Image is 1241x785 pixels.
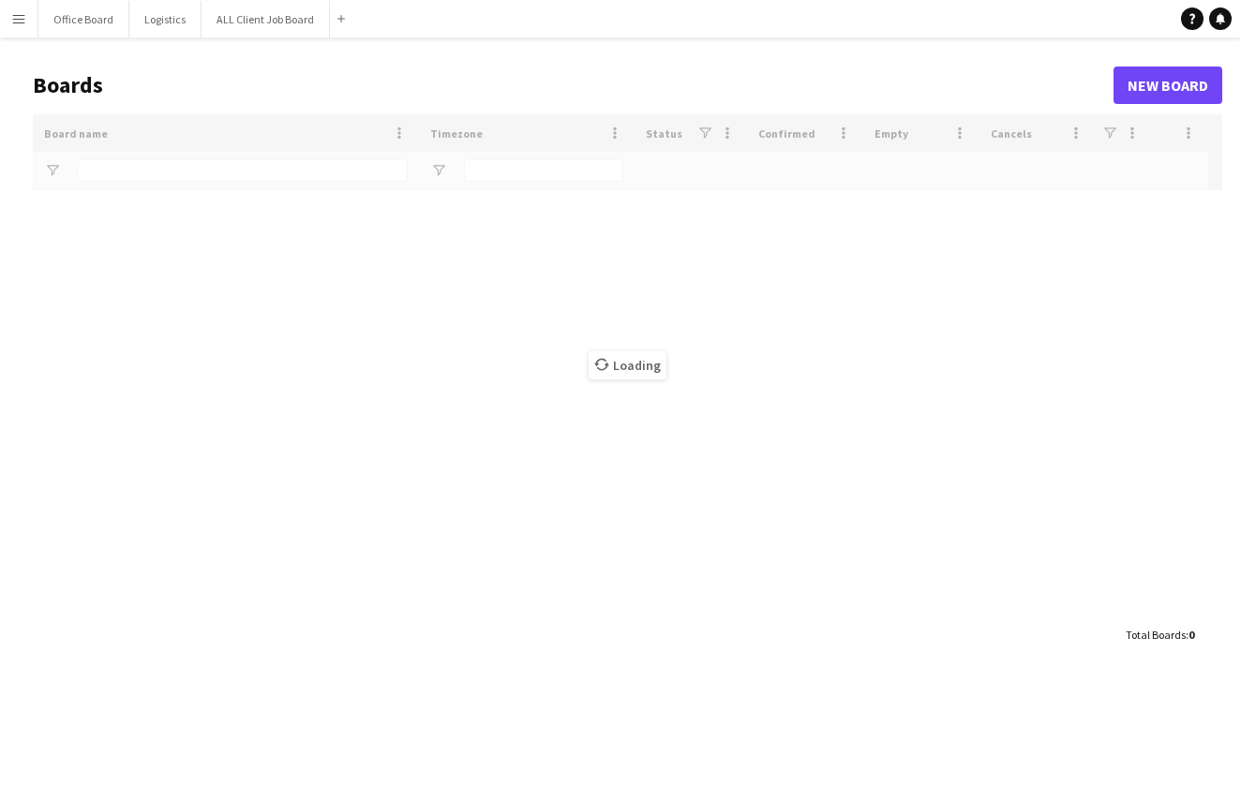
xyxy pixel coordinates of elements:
span: Loading [589,351,666,379]
span: 0 [1189,628,1194,642]
h1: Boards [33,71,1114,99]
div: : [1126,616,1194,653]
button: ALL Client Job Board [202,1,330,37]
button: Office Board [38,1,129,37]
a: New Board [1114,67,1222,104]
button: Logistics [129,1,202,37]
span: Total Boards [1126,628,1186,642]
